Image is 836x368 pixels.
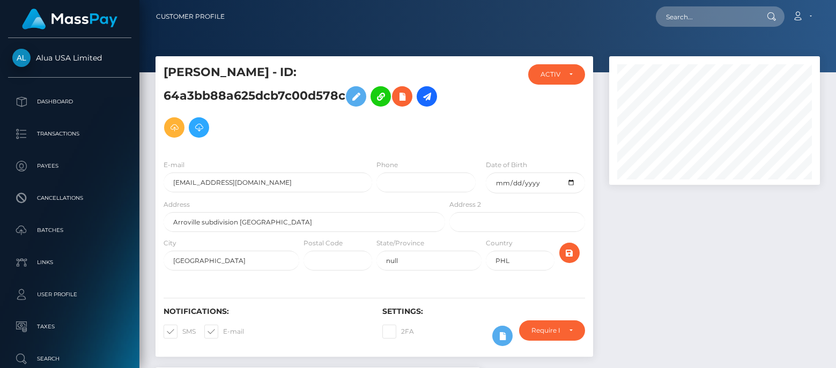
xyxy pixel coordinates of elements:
p: Cancellations [12,190,127,206]
h6: Notifications: [164,307,366,316]
a: Dashboard [8,88,131,115]
a: Customer Profile [156,5,225,28]
p: Payees [12,158,127,174]
label: E-mail [204,325,244,339]
p: Search [12,351,127,367]
label: Address [164,200,190,209]
p: Links [12,254,127,271]
span: Alua USA Limited [8,53,131,63]
label: Date of Birth [486,160,527,170]
img: Alua USA Limited [12,49,31,67]
a: Batches [8,217,131,244]
a: Transactions [8,121,131,147]
input: Search... [656,6,757,27]
label: Address 2 [449,200,481,209]
a: Cancellations [8,185,131,212]
button: ACTIVE [528,64,585,85]
a: Payees [8,153,131,179]
p: Dashboard [12,94,127,110]
label: E-mail [164,160,184,170]
p: User Profile [12,287,127,303]
label: City [164,238,176,248]
label: State/Province [376,238,424,248]
h6: Settings: [382,307,585,316]
p: Taxes [12,319,127,335]
a: Links [8,249,131,276]
label: Phone [376,160,398,170]
a: Initiate Payout [417,86,437,107]
button: Require ID/Selfie Verification [519,320,585,341]
a: Taxes [8,313,131,340]
p: Batches [12,222,127,238]
img: MassPay Logo [22,9,117,29]
label: Country [486,238,513,248]
label: Postal Code [304,238,343,248]
h5: [PERSON_NAME] - ID: 64a3bb88a625dcb7c00d578c [164,64,439,143]
div: Require ID/Selfie Verification [531,326,560,335]
label: 2FA [382,325,414,339]
p: Transactions [12,126,127,142]
a: User Profile [8,281,131,308]
label: SMS [164,325,196,339]
div: ACTIVE [541,70,560,79]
